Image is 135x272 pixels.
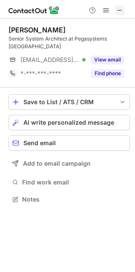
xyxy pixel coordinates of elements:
[23,160,91,167] span: Add to email campaign
[9,156,130,171] button: Add to email campaign
[20,56,79,64] span: [EMAIL_ADDRESS][DOMAIN_NAME]
[9,135,130,151] button: Send email
[23,99,115,105] div: Save to List / ATS / CRM
[23,119,114,126] span: AI write personalized message
[9,176,130,188] button: Find work email
[9,5,60,15] img: ContactOut v5.3.10
[22,178,126,186] span: Find work email
[23,140,56,146] span: Send email
[22,196,126,203] span: Notes
[9,35,130,50] div: Senior System Architect at Pegasystems [GEOGRAPHIC_DATA]
[9,94,130,110] button: save-profile-one-click
[9,26,66,34] div: [PERSON_NAME]
[9,193,130,205] button: Notes
[9,115,130,130] button: AI write personalized message
[91,56,124,64] button: Reveal Button
[91,69,124,78] button: Reveal Button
